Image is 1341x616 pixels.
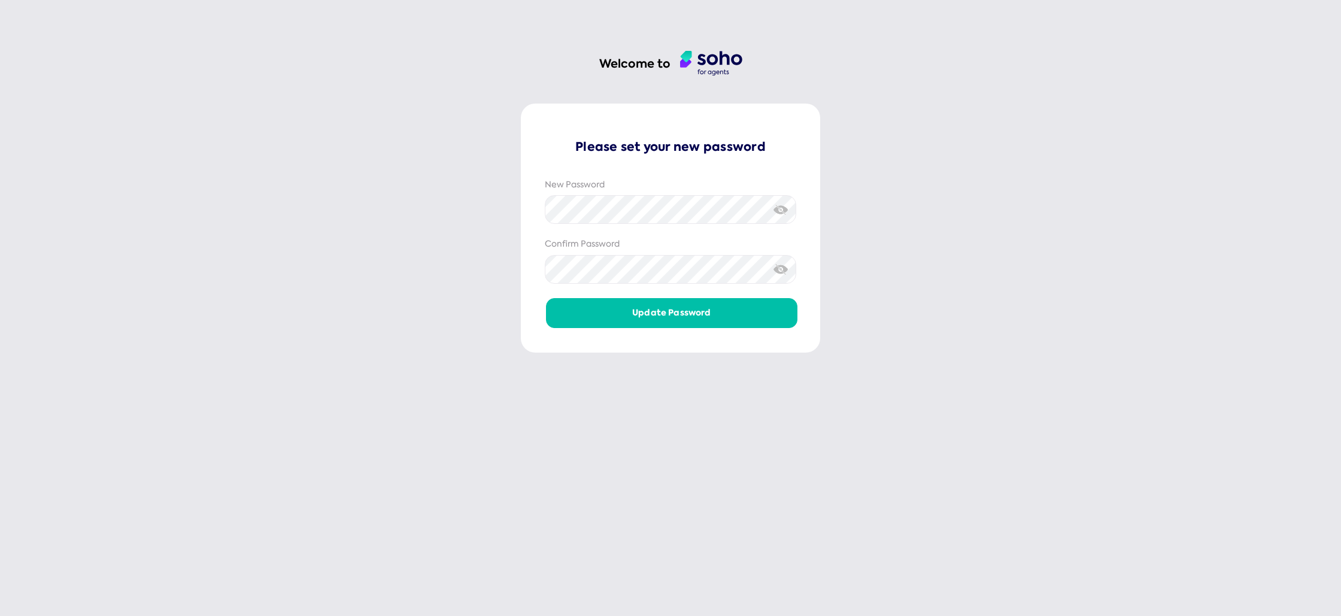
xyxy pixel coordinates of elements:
[680,51,742,76] img: agent logo
[545,179,796,191] div: New Password
[773,204,788,216] img: eye-crossed.svg
[773,263,788,275] img: eye-crossed.svg
[599,56,670,72] h1: Welcome to
[546,298,797,328] button: Update password
[545,238,796,250] div: Confirm Password
[545,138,796,155] p: Please set your new password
